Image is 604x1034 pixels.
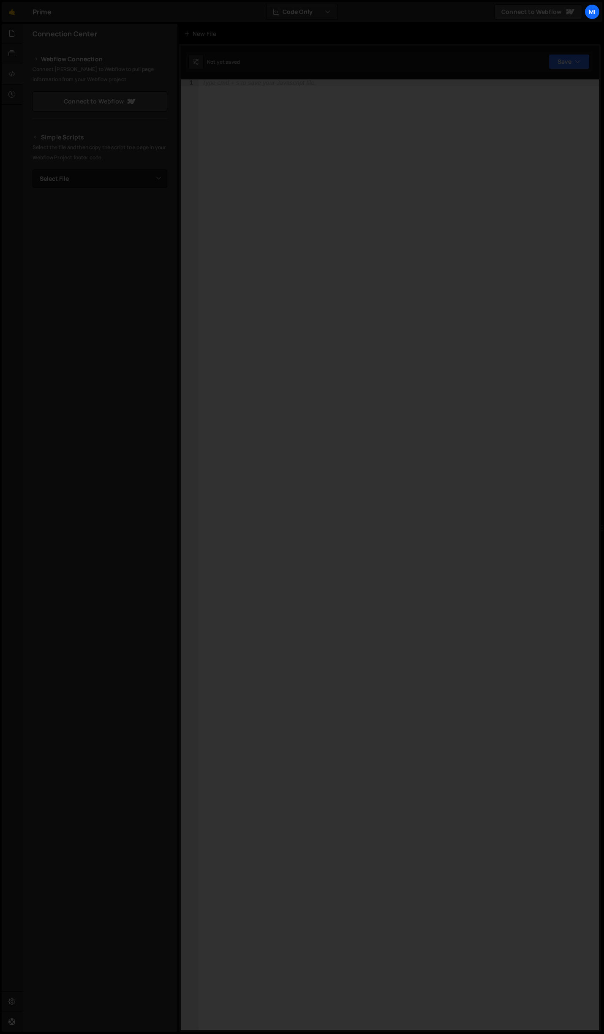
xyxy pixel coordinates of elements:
p: Select the file and then copy the script to a page in your Webflow Project footer code. [33,142,167,163]
div: Not yet saved [207,58,240,65]
iframe: YouTube video player [33,202,168,278]
div: 1 [181,79,199,86]
p: Connect [PERSON_NAME] to Webflow to pull page information from your Webflow project [33,64,167,84]
div: Type cmd + s to save your Javascript file. [202,80,316,86]
h2: Webflow Connection [33,54,167,64]
a: Connect to Webflow [33,91,167,112]
a: Connect to Webflow [494,4,582,19]
h2: Simple Scripts [33,132,167,142]
a: Mi [585,4,600,19]
button: Save [549,54,590,69]
iframe: YouTube video player [33,283,168,359]
div: New File [184,30,220,38]
a: 🤙 [2,2,22,22]
div: Prime [33,7,52,17]
h2: Connection Center [33,29,97,38]
button: Code Only [267,4,337,19]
